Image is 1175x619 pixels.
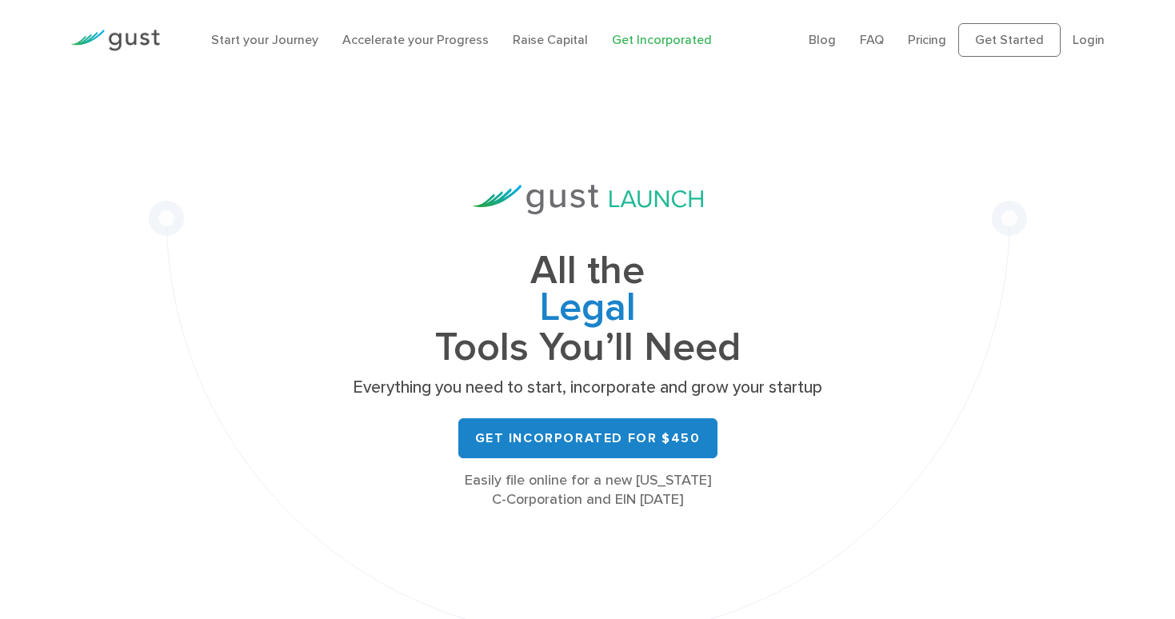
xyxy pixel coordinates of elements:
[348,290,828,329] span: Legal
[348,253,828,365] h1: All the Tools You’ll Need
[348,471,828,509] div: Easily file online for a new [US_STATE] C-Corporation and EIN [DATE]
[473,185,703,214] img: Gust Launch Logo
[348,377,828,399] p: Everything you need to start, incorporate and grow your startup
[958,23,1061,57] a: Get Started
[1073,32,1105,47] a: Login
[513,32,588,47] a: Raise Capital
[612,32,712,47] a: Get Incorporated
[211,32,318,47] a: Start your Journey
[809,32,836,47] a: Blog
[342,32,489,47] a: Accelerate your Progress
[908,32,946,47] a: Pricing
[458,418,717,458] a: Get Incorporated for $450
[860,32,884,47] a: FAQ
[70,30,160,51] img: Gust Logo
